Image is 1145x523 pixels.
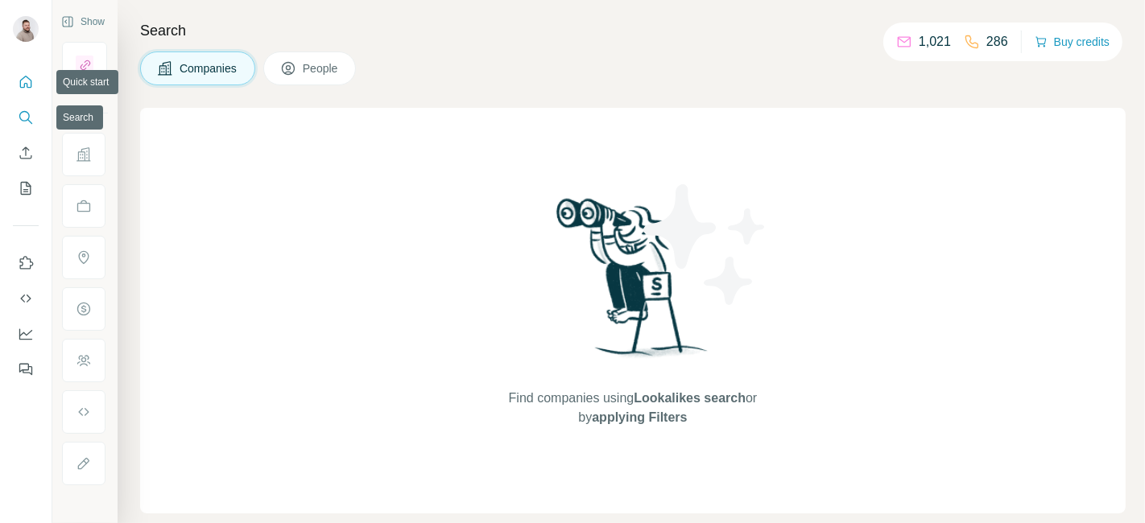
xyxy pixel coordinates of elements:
[13,319,39,348] button: Dashboard
[504,389,762,427] span: Find companies using or by
[13,174,39,203] button: My lists
[986,32,1008,51] p: 286
[180,60,238,76] span: Companies
[303,60,340,76] span: People
[13,103,39,132] button: Search
[13,284,39,313] button: Use Surfe API
[13,68,39,97] button: Quick start
[50,10,116,34] button: Show
[13,249,39,278] button: Use Surfe on LinkedIn
[633,172,778,317] img: Surfe Illustration - Stars
[13,355,39,384] button: Feedback
[13,16,39,42] img: Avatar
[549,194,717,373] img: Surfe Illustration - Woman searching with binoculars
[592,410,687,424] span: applying Filters
[13,138,39,167] button: Enrich CSV
[140,19,1126,42] h4: Search
[919,32,951,51] p: 1,021
[1035,31,1110,53] button: Buy credits
[634,391,746,405] span: Lookalikes search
